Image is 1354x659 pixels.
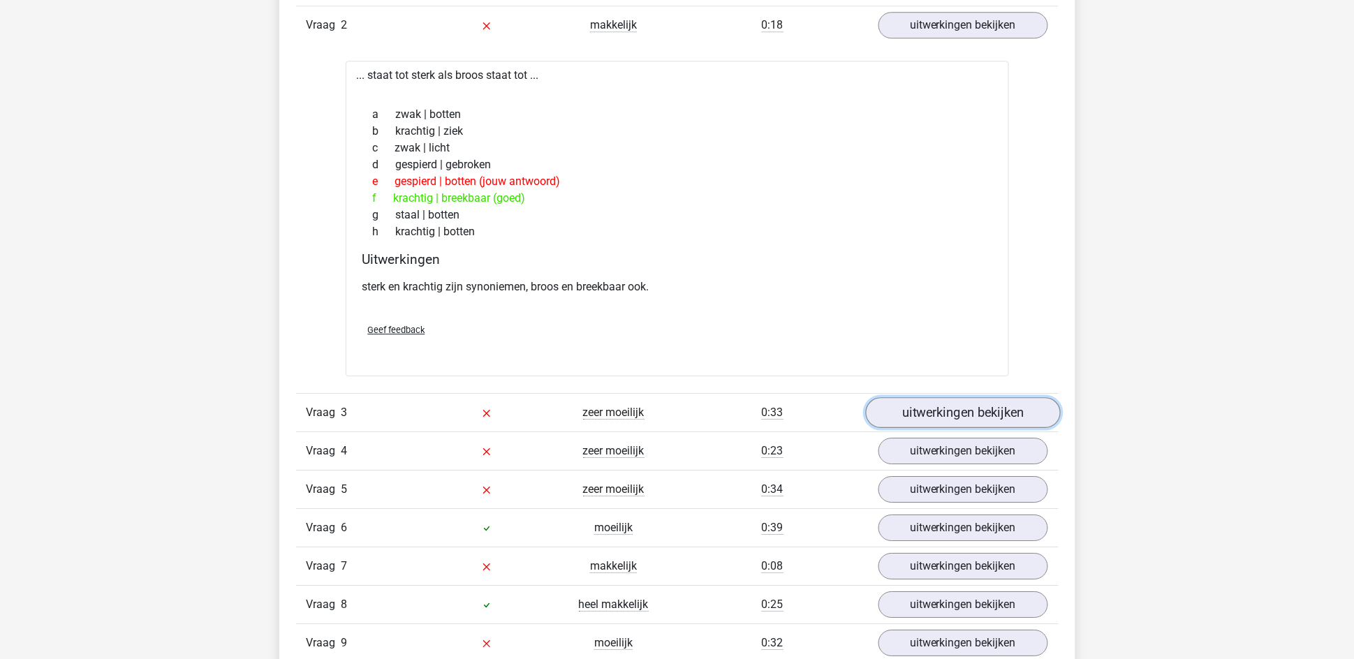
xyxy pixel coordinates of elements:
[583,482,645,496] span: zeer moeilijk
[368,325,425,335] span: Geef feedback
[341,444,348,457] span: 4
[362,223,992,240] div: krachtig | botten
[362,173,992,190] div: gespierd | botten (jouw antwoord)
[590,559,637,573] span: makkelijk
[362,279,992,295] p: sterk en krachtig zijn synoniemen, broos en breekbaar ook.
[362,207,992,223] div: staal | botten
[762,18,783,32] span: 0:18
[583,444,645,458] span: zeer moeilijk
[579,598,649,612] span: heel makkelijk
[762,636,783,650] span: 0:32
[341,598,348,611] span: 8
[373,106,396,123] span: a
[373,156,396,173] span: d
[307,404,341,421] span: Vraag
[878,553,1048,579] a: uitwerkingen bekijken
[373,123,396,140] span: b
[373,223,396,240] span: h
[362,123,992,140] div: krachtig | ziek
[307,443,341,459] span: Vraag
[583,406,645,420] span: zeer moeilijk
[362,106,992,123] div: zwak | botten
[762,521,783,535] span: 0:39
[590,18,637,32] span: makkelijk
[307,635,341,651] span: Vraag
[341,559,348,572] span: 7
[307,558,341,575] span: Vraag
[878,630,1048,656] a: uitwerkingen bekijken
[307,596,341,613] span: Vraag
[341,406,348,419] span: 3
[373,140,395,156] span: c
[594,636,633,650] span: moeilijk
[373,173,395,190] span: e
[762,482,783,496] span: 0:34
[878,12,1048,38] a: uitwerkingen bekijken
[307,519,341,536] span: Vraag
[878,514,1048,541] a: uitwerkingen bekijken
[362,251,992,267] h4: Uitwerkingen
[762,559,783,573] span: 0:08
[594,521,633,535] span: moeilijk
[878,438,1048,464] a: uitwerkingen bekijken
[373,190,394,207] span: f
[307,17,341,34] span: Vraag
[341,521,348,534] span: 6
[373,207,396,223] span: g
[865,398,1060,429] a: uitwerkingen bekijken
[762,406,783,420] span: 0:33
[362,140,992,156] div: zwak | licht
[307,481,341,498] span: Vraag
[878,591,1048,618] a: uitwerkingen bekijken
[362,190,992,207] div: krachtig | breekbaar (goed)
[878,476,1048,503] a: uitwerkingen bekijken
[362,156,992,173] div: gespierd | gebroken
[341,18,348,31] span: 2
[341,636,348,649] span: 9
[762,598,783,612] span: 0:25
[346,61,1009,376] div: ... staat tot sterk als broos staat tot ...
[341,482,348,496] span: 5
[762,444,783,458] span: 0:23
